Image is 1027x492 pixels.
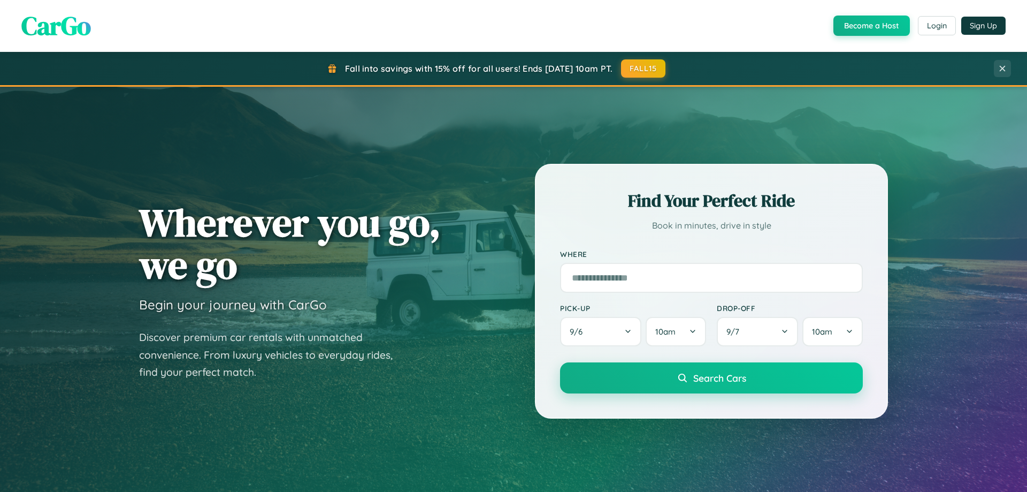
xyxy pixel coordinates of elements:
[560,218,863,233] p: Book in minutes, drive in style
[646,317,706,346] button: 10am
[726,327,745,337] span: 9 / 7
[655,327,676,337] span: 10am
[717,304,863,313] label: Drop-off
[621,59,666,78] button: FALL15
[139,329,407,381] p: Discover premium car rentals with unmatched convenience. From luxury vehicles to everyday rides, ...
[21,8,91,43] span: CarGo
[560,249,863,259] label: Where
[560,189,863,213] h2: Find Your Perfect Ride
[139,201,441,286] h1: Wherever you go, we go
[812,327,832,337] span: 10am
[961,17,1006,35] button: Sign Up
[717,317,798,346] button: 9/7
[693,372,746,384] span: Search Cars
[560,304,706,313] label: Pick-up
[802,317,863,346] button: 10am
[918,16,956,35] button: Login
[560,362,863,393] button: Search Cars
[570,327,588,337] span: 9 / 6
[345,63,613,74] span: Fall into savings with 15% off for all users! Ends [DATE] 10am PT.
[833,16,910,36] button: Become a Host
[560,317,641,346] button: 9/6
[139,297,327,313] h3: Begin your journey with CarGo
